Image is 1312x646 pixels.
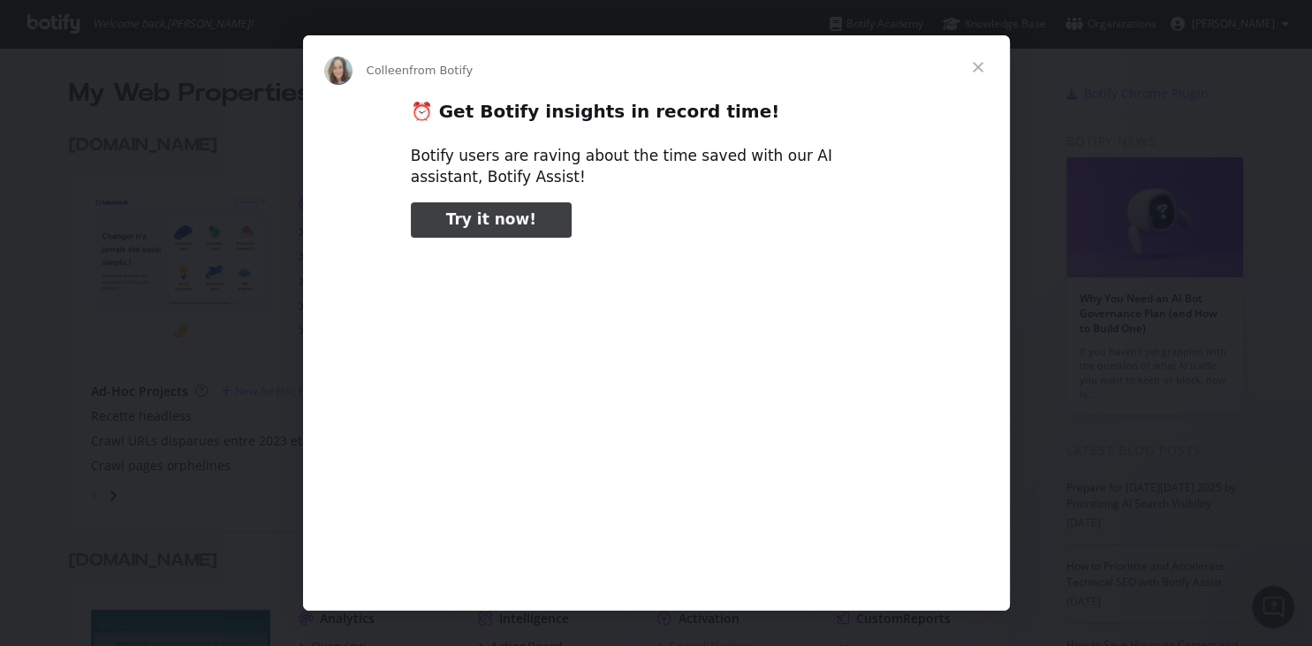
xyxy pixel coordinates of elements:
span: Close [946,35,1010,99]
div: Botify users are raving about the time saved with our AI assistant, Botify Assist! [411,146,902,188]
span: Try it now! [446,210,536,228]
img: Profile image for Colleen [324,57,353,85]
span: from Botify [409,64,473,77]
a: Try it now! [411,202,572,238]
video: Play video [288,253,1025,621]
span: Colleen [367,64,410,77]
h2: ⏰ Get Botify insights in record time! [411,100,902,133]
